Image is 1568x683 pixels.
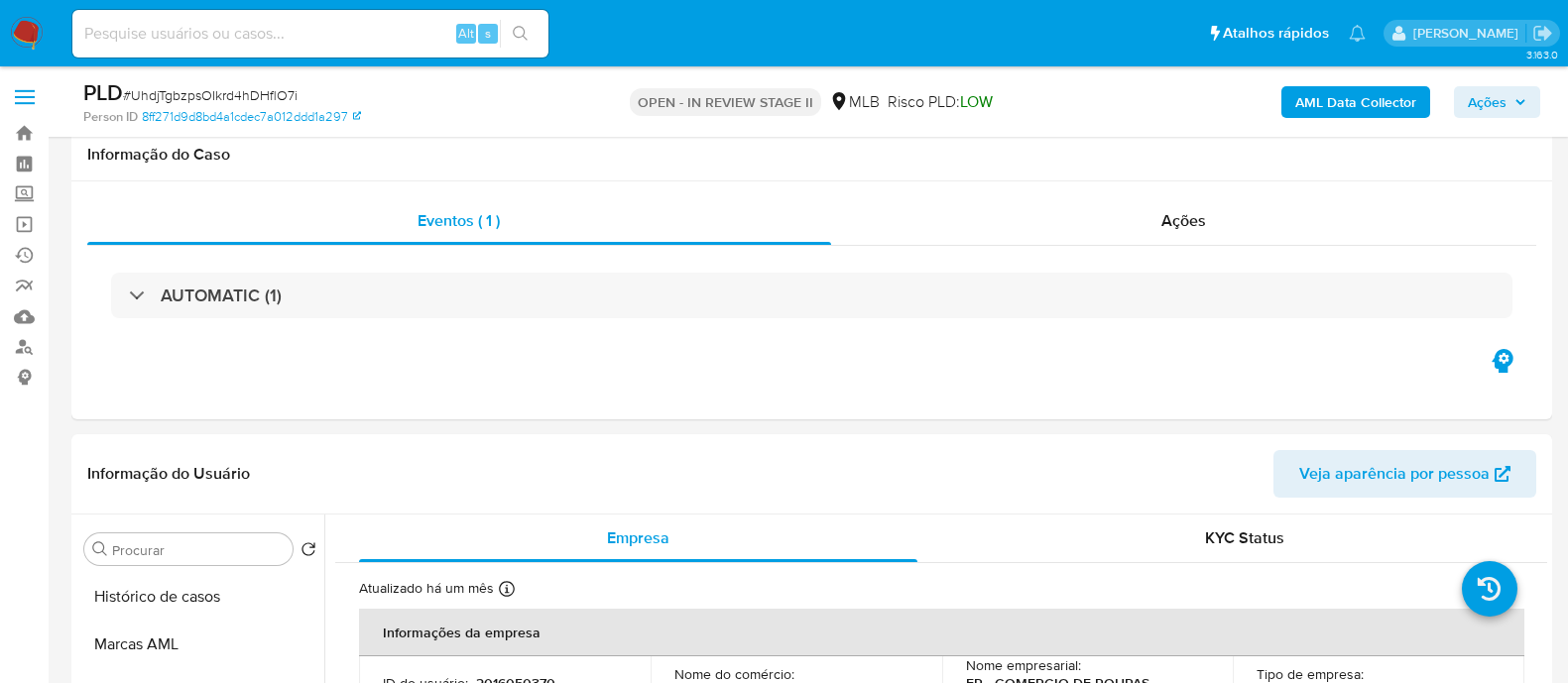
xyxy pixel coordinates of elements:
button: AML Data Collector [1281,86,1430,118]
span: Alt [458,24,474,43]
button: Marcas AML [76,621,324,668]
span: s [485,24,491,43]
b: AML Data Collector [1295,86,1416,118]
h1: Informação do Caso [87,145,1536,165]
h1: Informação do Usuário [87,464,250,484]
span: Empresa [607,526,669,549]
input: Pesquise usuários ou casos... [72,21,548,47]
p: OPEN - IN REVIEW STAGE II [630,88,821,116]
button: Ações [1454,86,1540,118]
th: Informações da empresa [359,609,1524,656]
span: Eventos ( 1 ) [418,209,500,232]
a: Sair [1532,23,1553,44]
span: # UhdjTgbzpsOIkrd4hDHflO7i [123,85,298,105]
p: Atualizado há um mês [359,579,494,598]
input: Procurar [112,541,285,559]
span: Ações [1468,86,1507,118]
span: Ações [1161,209,1206,232]
a: 8ff271d9d8bd4a1cdec7a012ddd1a297 [142,108,361,126]
b: PLD [83,76,123,108]
a: Notificações [1349,25,1366,42]
button: Procurar [92,541,108,557]
span: KYC Status [1205,526,1284,549]
button: Retornar ao pedido padrão [301,541,316,563]
span: Veja aparência por pessoa [1299,450,1490,498]
p: Nome empresarial : [966,656,1081,674]
div: AUTOMATIC (1) [111,273,1512,318]
button: Veja aparência por pessoa [1273,450,1536,498]
button: search-icon [500,20,541,48]
p: Nome do comércio : [674,665,794,683]
button: Histórico de casos [76,573,324,621]
p: Tipo de empresa : [1257,665,1364,683]
h3: AUTOMATIC (1) [161,285,282,306]
p: alessandra.barbosa@mercadopago.com [1413,24,1525,43]
span: Atalhos rápidos [1223,23,1329,44]
span: LOW [960,90,993,113]
div: MLB [829,91,880,113]
span: Risco PLD: [888,91,993,113]
b: Person ID [83,108,138,126]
